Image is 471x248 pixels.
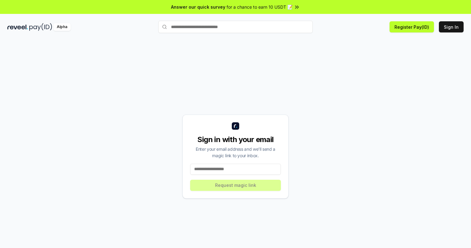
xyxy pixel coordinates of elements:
span: for a chance to earn 10 USDT 📝 [227,4,293,10]
button: Sign In [439,21,464,32]
div: Sign in with your email [190,135,281,145]
button: Register Pay(ID) [390,21,434,32]
div: Enter your email address and we’ll send a magic link to your inbox. [190,146,281,159]
img: pay_id [29,23,52,31]
span: Answer our quick survey [171,4,225,10]
img: reveel_dark [7,23,28,31]
img: logo_small [232,122,239,130]
div: Alpha [53,23,71,31]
